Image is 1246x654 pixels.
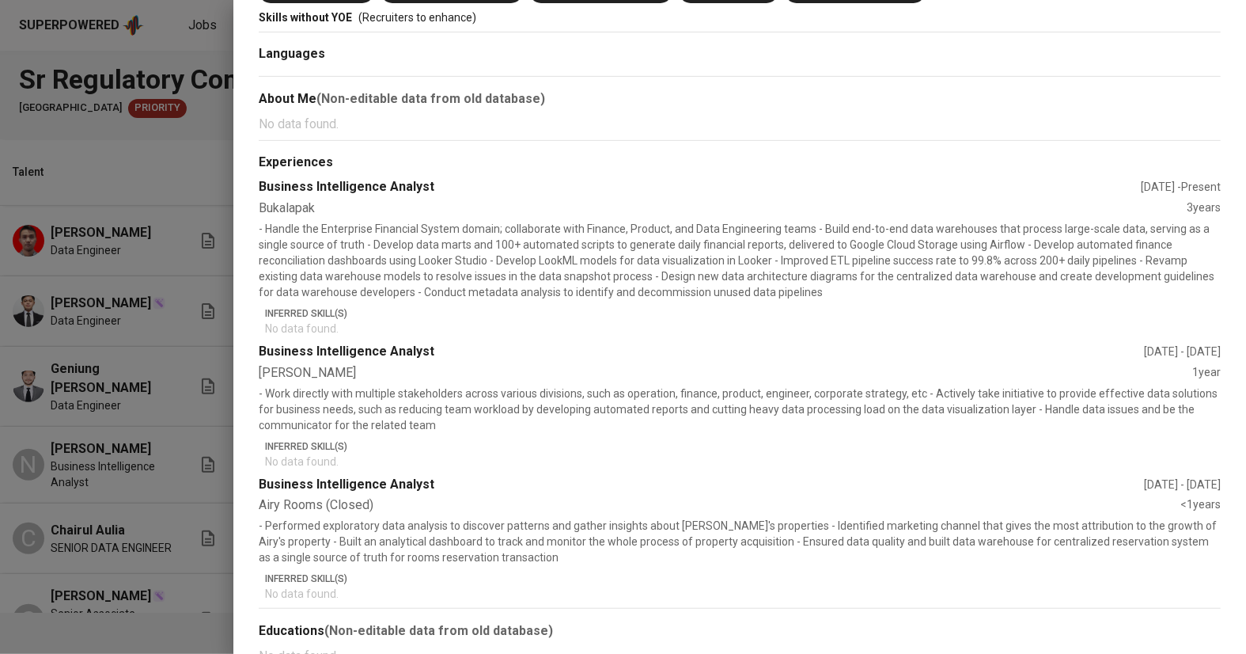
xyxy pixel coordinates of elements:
[265,306,1221,321] p: Inferred Skill(s)
[324,623,553,638] b: (Non-editable data from old database)
[265,454,1221,470] p: No data found.
[259,476,1144,494] div: Business Intelligence Analyst
[259,200,1187,218] div: Bukalapak
[259,343,1144,361] div: Business Intelligence Analyst
[358,11,476,24] span: (Recruiters to enhance)
[259,11,352,24] span: Skills without YOE
[265,572,1221,586] p: Inferred Skill(s)
[1144,344,1221,359] div: [DATE] - [DATE]
[259,115,1221,134] p: No data found.
[265,439,1221,454] p: Inferred Skill(s)
[259,518,1221,565] p: - Performed exploratory data analysis to discover patterns and gather insights about [PERSON_NAME...
[1192,364,1221,382] div: 1 year
[1141,179,1221,195] div: [DATE] - Present
[259,386,1221,433] p: - Work directly with multiple stakeholders across various divisions, such as operation, finance, ...
[259,89,1221,108] div: About Me
[265,321,1221,337] p: No data found.
[1187,200,1221,218] div: 3 years
[259,178,1141,196] div: Business Intelligence Analyst
[259,45,1221,63] div: Languages
[265,586,1221,602] p: No data found.
[1180,496,1221,515] div: <1 years
[259,221,1221,300] p: - Handle the Enterprise Financial System domain; collaborate with Finance, Product, and Data Engi...
[259,364,1192,382] div: [PERSON_NAME]
[1144,477,1221,492] div: [DATE] - [DATE]
[259,496,1180,515] div: Airy Rooms (Closed)
[259,622,1221,641] div: Educations
[259,154,1221,172] div: Experiences
[316,91,545,106] b: (Non-editable data from old database)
